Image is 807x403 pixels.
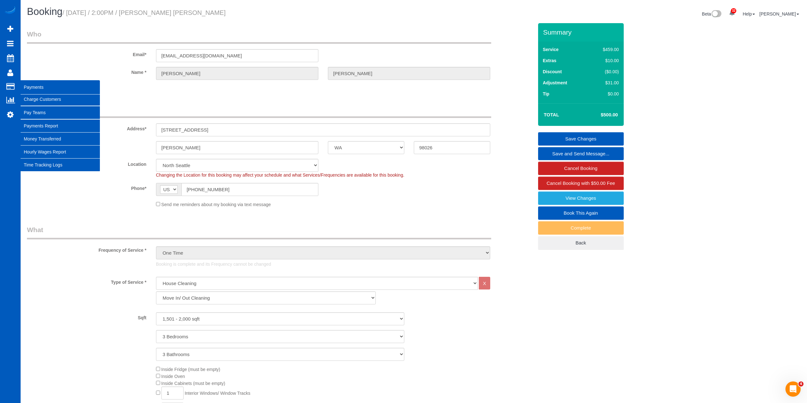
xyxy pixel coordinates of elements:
[538,147,624,160] a: Save and Send Message...
[156,141,318,154] input: City*
[181,183,318,196] input: Phone*
[185,391,250,396] span: Interior Windows/ Window Tracks
[589,57,619,64] div: $10.00
[538,206,624,220] a: Book This Again
[22,312,151,321] label: Sqft
[743,11,755,16] a: Help
[21,120,100,132] a: Payments Report
[161,202,271,207] span: Send me reminders about my booking via text message
[538,132,624,146] a: Save Changes
[538,236,624,250] a: Back
[547,180,615,186] span: Cancel Booking with $50.00 Fee
[21,80,100,94] span: Payments
[22,183,151,192] label: Phone*
[538,177,624,190] a: Cancel Booking with $50.00 Fee
[22,277,151,285] label: Type of Service *
[156,261,490,267] p: Booking is complete and its Frequency cannot be changed
[759,11,799,16] a: [PERSON_NAME]
[544,112,559,117] strong: Total
[156,172,404,178] span: Changing the Location for this booking may affect your schedule and what Services/Frequencies are...
[711,10,721,18] img: New interface
[731,8,736,13] span: 32
[589,46,619,53] div: $459.00
[414,141,490,154] input: Zip Code*
[543,57,556,64] label: Extras
[21,133,100,145] a: Money Transferred
[798,381,804,387] span: 4
[702,11,722,16] a: Beta
[22,49,151,58] label: Email*
[582,112,618,118] h4: $500.00
[21,93,100,172] ul: Payments
[62,9,225,16] small: / [DATE] / 2:00PM / [PERSON_NAME] [PERSON_NAME]
[22,67,151,75] label: Name *
[543,91,550,97] label: Tip
[21,106,100,119] a: Pay Teams
[27,225,491,239] legend: What
[543,46,559,53] label: Service
[543,68,562,75] label: Discount
[726,6,738,20] a: 32
[543,29,621,36] h3: Summary
[27,6,62,17] span: Booking
[161,367,220,372] span: Inside Fridge (must be empty)
[589,80,619,86] div: $31.00
[27,29,491,44] legend: Who
[785,381,801,397] iframe: Intercom live chat
[589,68,619,75] div: ($0.00)
[161,374,185,379] span: Inside Oven
[538,162,624,175] a: Cancel Booking
[328,67,490,80] input: Last Name*
[21,159,100,171] a: Time Tracking Logs
[21,146,100,158] a: Hourly Wages Report
[21,93,100,106] a: Charge Customers
[22,245,151,253] label: Frequency of Service *
[4,6,16,15] img: Automaid Logo
[589,91,619,97] div: $0.00
[156,67,318,80] input: First Name*
[161,381,225,386] span: Inside Cabinets (must be empty)
[27,104,491,118] legend: Where
[156,49,318,62] input: Email*
[538,192,624,205] a: View Changes
[543,80,567,86] label: Adjustment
